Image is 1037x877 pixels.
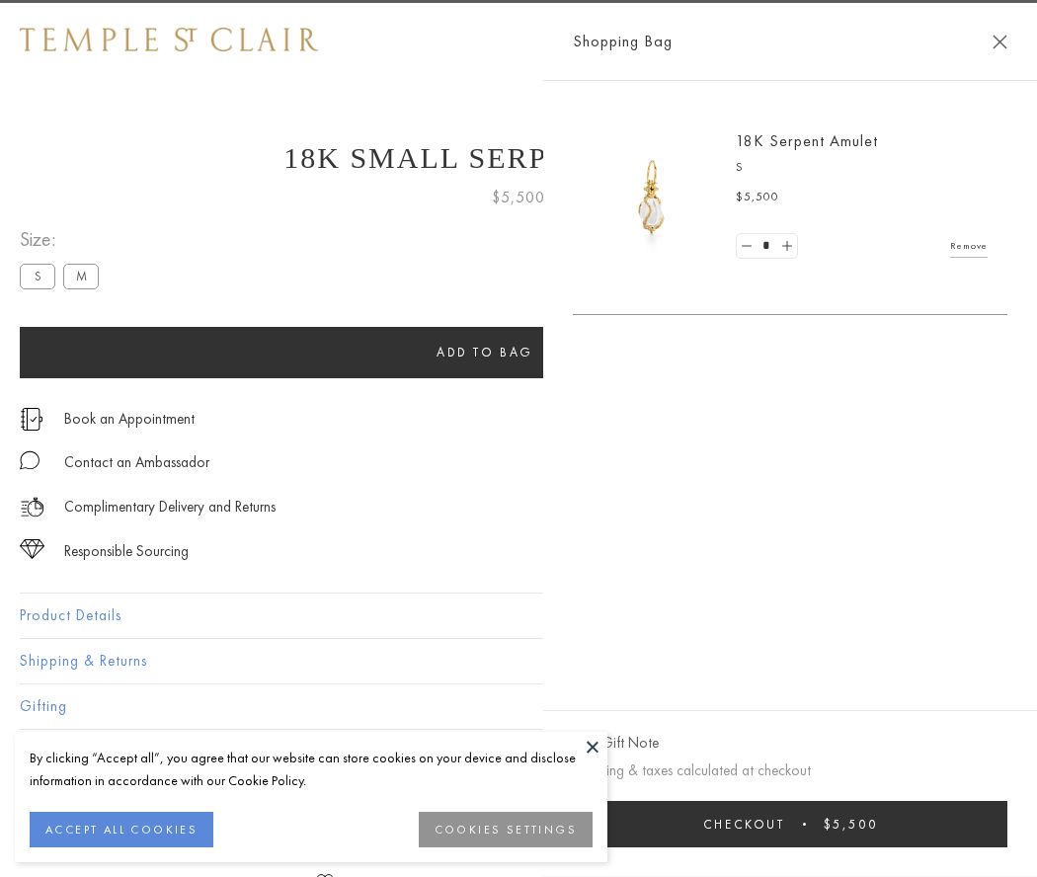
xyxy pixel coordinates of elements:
img: icon_sourcing.svg [20,539,44,559]
button: Product Details [20,594,1017,638]
p: S [736,158,988,178]
a: Set quantity to 2 [776,234,796,259]
button: Checkout $5,500 [573,801,1007,847]
p: Complimentary Delivery and Returns [64,495,276,519]
a: Set quantity to 0 [737,234,757,259]
span: Checkout [703,816,785,833]
a: Book an Appointment [64,408,195,430]
img: icon_appointment.svg [20,408,43,431]
span: Add to bag [437,344,533,360]
span: Size: [20,223,107,256]
button: Add Gift Note [573,731,659,756]
button: Add to bag [20,327,950,378]
span: Shopping Bag [573,29,673,54]
a: Remove [950,235,988,257]
label: S [20,264,55,288]
img: MessageIcon-01_2.svg [20,450,40,470]
span: $5,500 [736,188,779,207]
div: Contact an Ambassador [64,450,209,475]
button: ACCEPT ALL COOKIES [30,812,213,847]
span: $5,500 [492,185,545,210]
span: $5,500 [824,816,878,833]
img: P51836-E11SERPPV [593,138,711,257]
div: Responsible Sourcing [64,539,189,564]
label: M [63,264,99,288]
img: icon_delivery.svg [20,495,44,519]
h1: 18K Small Serpent Amulet [20,141,1017,175]
div: By clicking “Accept all”, you agree that our website can store cookies on your device and disclos... [30,747,593,792]
a: 18K Serpent Amulet [736,130,878,151]
p: Shipping & taxes calculated at checkout [573,758,1007,783]
img: Temple St. Clair [20,28,318,51]
button: COOKIES SETTINGS [419,812,593,847]
button: Gifting [20,684,1017,729]
button: Shipping & Returns [20,639,1017,683]
button: Close Shopping Bag [993,35,1007,49]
